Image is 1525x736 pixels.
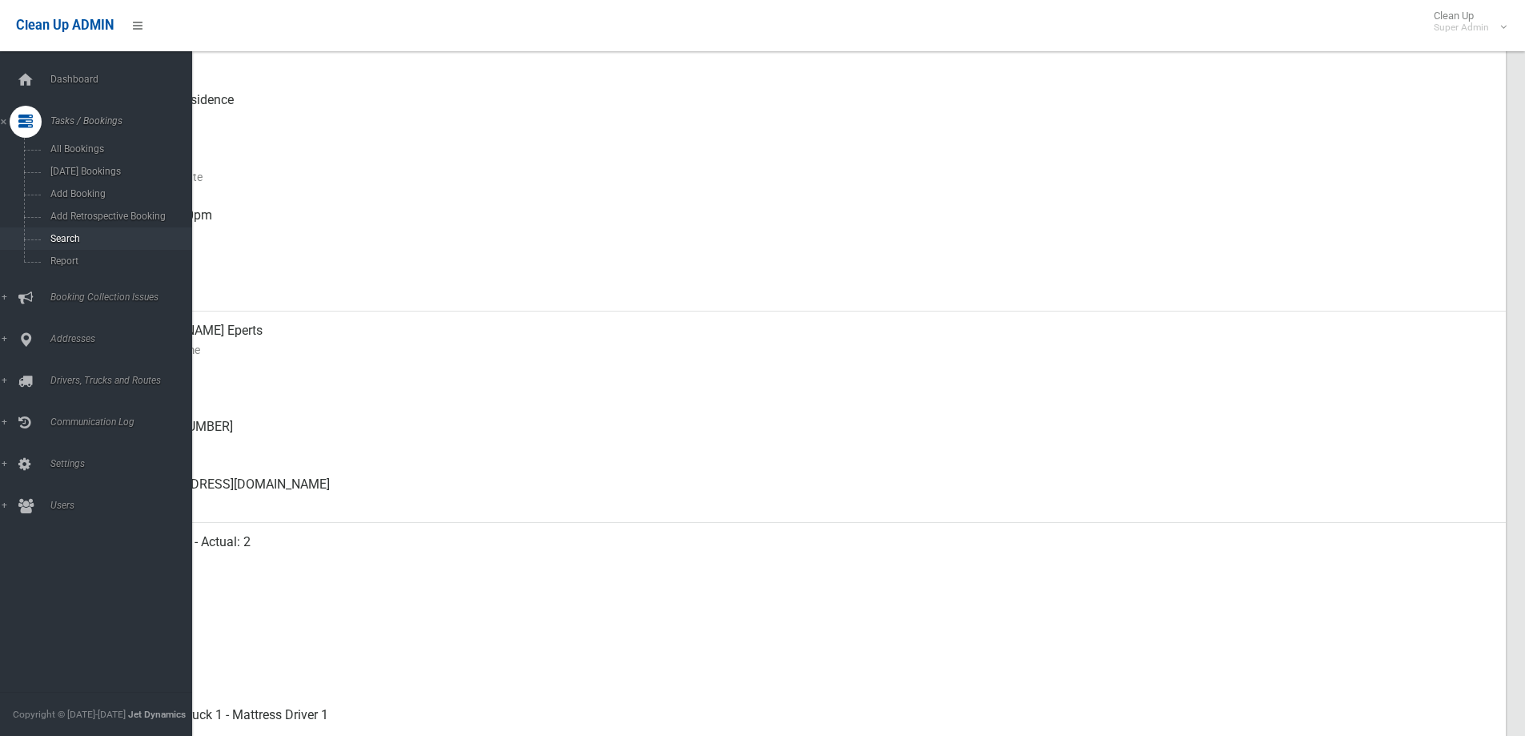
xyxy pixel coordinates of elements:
[128,225,1493,244] small: Collected At
[128,552,1493,571] small: Items
[46,74,204,85] span: Dashboard
[16,18,114,33] span: Clean Up ADMIN
[128,283,1493,302] small: Zone
[128,581,1493,638] div: No
[1434,22,1489,34] small: Super Admin
[128,523,1493,581] div: Mattress: 2 - Actual: 2
[46,375,204,386] span: Drivers, Trucks and Routes
[128,340,1493,360] small: Contact Name
[46,233,191,244] span: Search
[46,188,191,199] span: Add Booking
[46,333,204,344] span: Addresses
[70,465,1506,523] a: [EMAIL_ADDRESS][DOMAIN_NAME]Email
[128,52,1493,71] small: Address
[128,709,186,720] strong: Jet Dynamics
[128,196,1493,254] div: [DATE] 1:20pm
[46,255,191,267] span: Report
[128,167,1493,187] small: Collection Date
[128,312,1493,369] div: [PERSON_NAME] Eperts
[128,465,1493,523] div: [EMAIL_ADDRESS][DOMAIN_NAME]
[46,143,191,155] span: All Bookings
[128,436,1493,456] small: Landline
[128,110,1493,129] small: Pickup Point
[46,211,191,222] span: Add Retrospective Booking
[46,292,204,303] span: Booking Collection Issues
[128,667,1493,686] small: Status
[128,254,1493,312] div: [DATE]
[46,115,204,127] span: Tasks / Bookings
[13,709,126,720] span: Copyright © [DATE]-[DATE]
[46,166,191,177] span: [DATE] Bookings
[46,500,204,511] span: Users
[128,609,1493,629] small: Oversized
[128,81,1493,139] div: Front of Residence
[128,139,1493,196] div: [DATE]
[128,379,1493,398] small: Mobile
[128,494,1493,513] small: Email
[128,23,1493,81] div: [STREET_ADDRESS][PERSON_NAME]
[1426,10,1505,34] span: Clean Up
[128,638,1493,696] div: Collected
[128,408,1493,465] div: [PHONE_NUMBER]
[46,416,204,428] span: Communication Log
[46,458,204,469] span: Settings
